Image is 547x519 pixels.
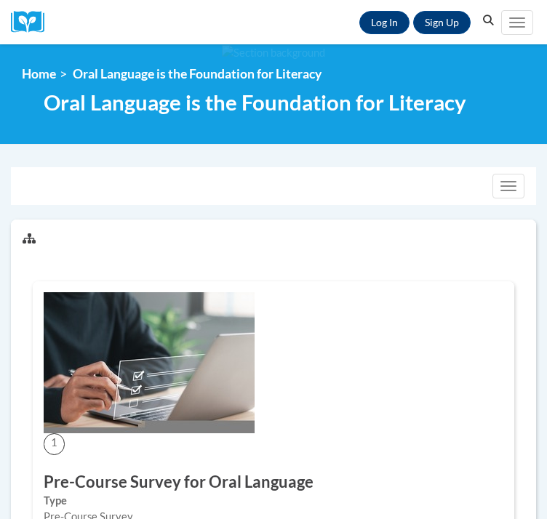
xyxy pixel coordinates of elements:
span: Oral Language is the Foundation for Literacy [73,66,322,81]
a: Home [22,66,56,81]
a: Log In [359,11,410,34]
span: 1 [44,433,65,454]
img: Course Image [44,292,255,433]
a: Cox Campus [11,11,55,33]
img: Logo brand [11,11,55,33]
button: Search [478,12,500,29]
h3: Pre-Course Survey for Oral Language [44,471,503,494]
label: Type [44,493,503,509]
a: Register [413,11,471,34]
i:  [482,15,495,26]
img: Section background [222,45,325,61]
span: Oral Language is the Foundation for Literacy [44,89,466,115]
